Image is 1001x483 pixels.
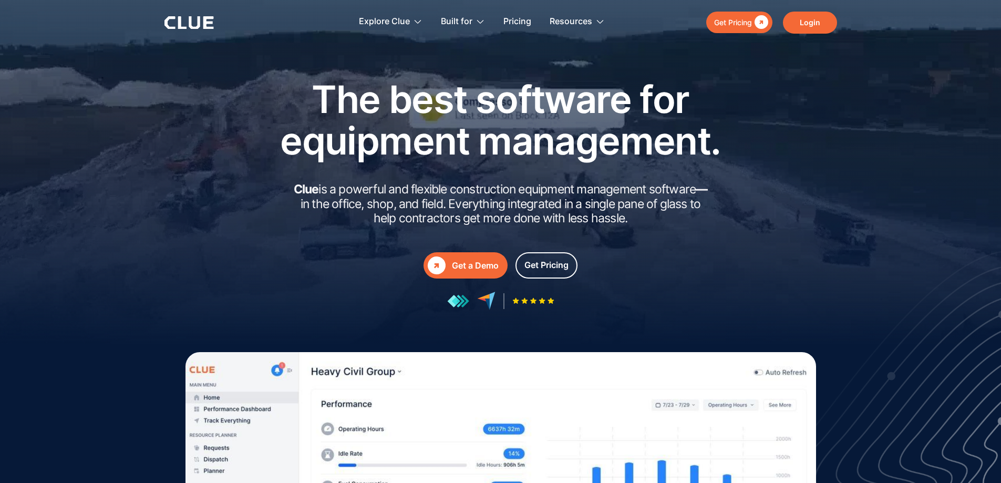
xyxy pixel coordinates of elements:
[441,5,485,38] div: Built for
[452,259,499,272] div: Get a Demo
[294,182,319,197] strong: Clue
[503,5,531,38] a: Pricing
[264,78,737,161] h1: The best software for equipment management.
[424,252,508,279] a: Get a Demo
[428,256,446,274] div: 
[359,5,410,38] div: Explore Clue
[359,5,422,38] div: Explore Clue
[550,5,592,38] div: Resources
[291,182,711,226] h2: is a powerful and flexible construction equipment management software in the office, shop, and fi...
[550,5,605,38] div: Resources
[441,5,472,38] div: Built for
[524,259,569,272] div: Get Pricing
[948,433,1001,483] iframe: Chat Widget
[512,297,554,304] img: Five-star rating icon
[783,12,837,34] a: Login
[706,12,772,33] a: Get Pricing
[477,292,496,310] img: reviews at capterra
[714,16,752,29] div: Get Pricing
[752,16,768,29] div: 
[447,294,469,308] img: reviews at getapp
[515,252,577,279] a: Get Pricing
[696,182,707,197] strong: —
